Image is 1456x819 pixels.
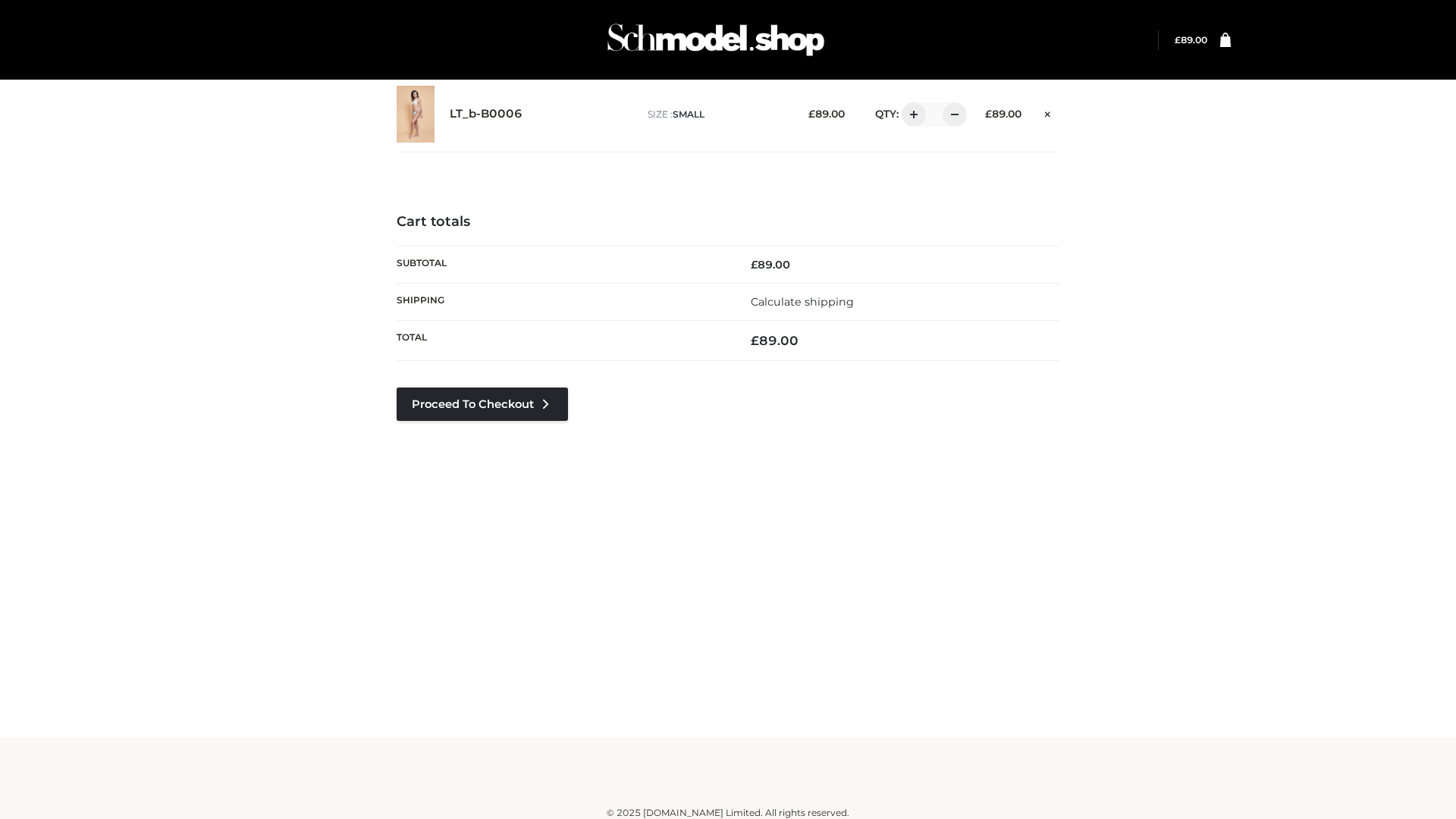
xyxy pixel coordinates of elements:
bdi: 89.00 [751,333,799,348]
a: £89.00 [1175,34,1207,45]
th: Total [397,321,728,361]
a: LT_b-B0006 [450,107,522,121]
bdi: 89.00 [751,258,790,271]
span: £ [751,258,758,271]
bdi: 89.00 [1175,34,1207,45]
bdi: 89.00 [808,108,845,120]
span: £ [985,108,992,120]
span: £ [751,333,759,348]
span: £ [1175,34,1181,45]
p: size : [648,108,785,121]
bdi: 89.00 [985,108,1021,120]
a: Proceed to Checkout [397,388,568,421]
a: Remove this item [1037,102,1059,122]
a: Calculate shipping [751,295,854,309]
img: Schmodel Admin 964 [602,10,830,70]
span: £ [808,108,815,120]
span: SMALL [673,108,704,120]
th: Shipping [397,283,728,320]
h4: Cart totals [397,214,1059,231]
th: Subtotal [397,246,728,283]
div: QTY: [860,102,962,127]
